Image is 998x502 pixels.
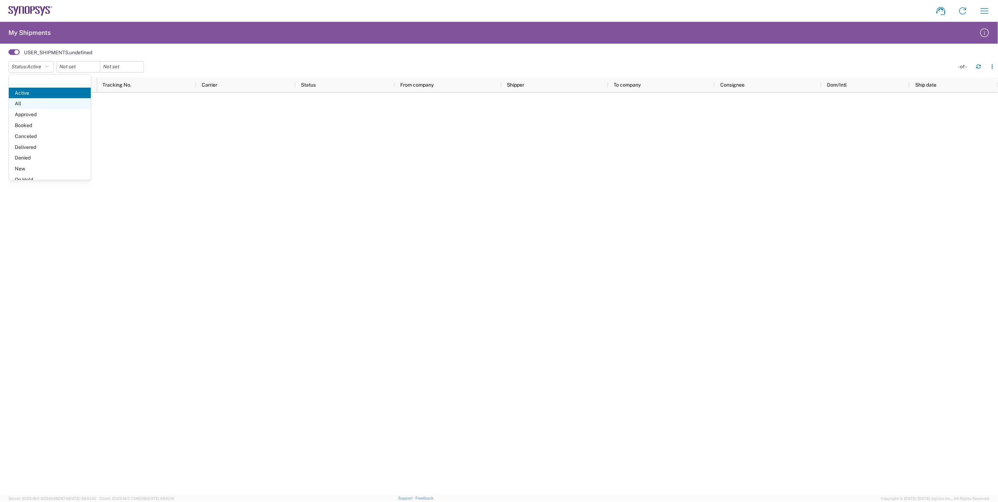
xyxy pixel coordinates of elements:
[9,163,91,174] span: New
[68,496,96,501] span: [DATE] 09:51:42
[147,496,174,501] span: [DATE] 08:10:16
[202,82,218,88] span: Carrier
[398,496,416,500] a: Support
[958,63,971,70] div: - of -
[8,496,96,501] span: Server: 2025.18.0-9334b682874
[507,82,525,88] span: Shipper
[9,174,91,185] span: On Hold
[721,82,745,88] span: Consignee
[103,82,132,88] span: Tracking No.
[9,88,91,99] span: Active
[8,29,51,37] h2: My Shipments
[401,82,434,88] span: From company
[614,82,641,88] span: To company
[100,496,174,501] span: Client: 2025.18.0-7346316
[9,152,91,163] span: Denied
[415,496,433,500] a: Feedback
[827,82,847,88] span: Dom/Intl
[301,82,316,88] span: Status
[24,49,92,56] label: USER_SHIPMENTS.undefined
[9,109,91,120] span: Approved
[57,62,100,72] input: Not set
[100,62,144,72] input: Not set
[9,131,91,142] span: Canceled
[8,61,54,73] button: Status:Active
[27,64,41,69] span: Active
[9,142,91,153] span: Delivered
[9,120,91,131] span: Booked
[916,82,937,88] span: Ship date
[881,495,990,502] span: Copyright © [DATE]-[DATE] Agistix Inc., All Rights Reserved
[9,98,91,109] span: All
